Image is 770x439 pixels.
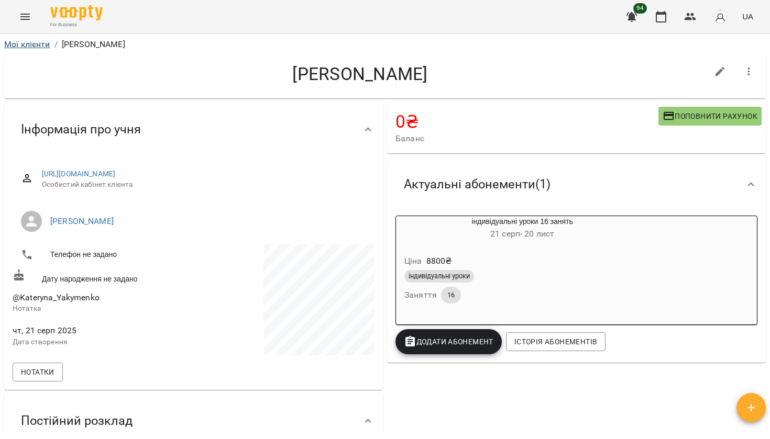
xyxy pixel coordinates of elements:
[13,244,192,265] li: Телефон не задано
[4,103,383,156] div: Інформація про учня
[514,335,597,348] span: Історія абонементів
[404,288,437,302] h6: Заняття
[50,216,114,226] a: [PERSON_NAME]
[633,3,647,14] span: 94
[13,4,38,29] button: Menu
[742,11,753,22] span: UA
[506,332,606,351] button: Історія абонементів
[50,5,103,20] img: Voopty Logo
[13,324,192,337] span: чт, 21 серп 2025
[404,272,474,281] span: індивідуальні уроки
[658,107,762,126] button: Поповнити рахунок
[426,255,452,267] p: 8800 ₴
[21,413,133,429] span: Постійний розклад
[4,38,766,51] nav: breadcrumb
[4,39,50,49] a: Мої клієнти
[21,121,141,138] span: Інформація про учня
[54,38,58,51] li: /
[404,176,551,193] span: Актуальні абонементи ( 1 )
[13,363,63,381] button: Нотатки
[42,179,366,190] span: Особистий кабінет клієнта
[42,170,116,178] a: [URL][DOMAIN_NAME]
[490,229,554,239] span: 21 серп - 20 лист
[663,110,757,122] span: Поповнити рахунок
[396,216,648,316] button: індивідуальні уроки 16 занять21 серп- 20 листЦіна8800₴індивідуальні урокиЗаняття16
[395,329,502,354] button: Додати Абонемент
[404,335,493,348] span: Додати Абонемент
[738,7,757,26] button: UA
[50,21,103,28] span: For Business
[395,132,658,145] span: Баланс
[62,38,125,51] p: [PERSON_NAME]
[396,216,648,241] div: індивідуальні уроки 16 занять
[404,254,422,268] h6: Ціна
[10,267,194,286] div: Дату народження не задано
[21,366,54,378] span: Нотатки
[395,111,658,132] h4: 0 ₴
[441,290,461,300] span: 16
[713,9,728,24] img: avatar_s.png
[387,157,766,211] div: Актуальні абонементи(1)
[13,337,192,347] p: Дата створення
[13,63,708,85] h4: [PERSON_NAME]
[13,292,100,302] span: @Kateryna_Yakymenko
[13,303,192,314] p: Нотатка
